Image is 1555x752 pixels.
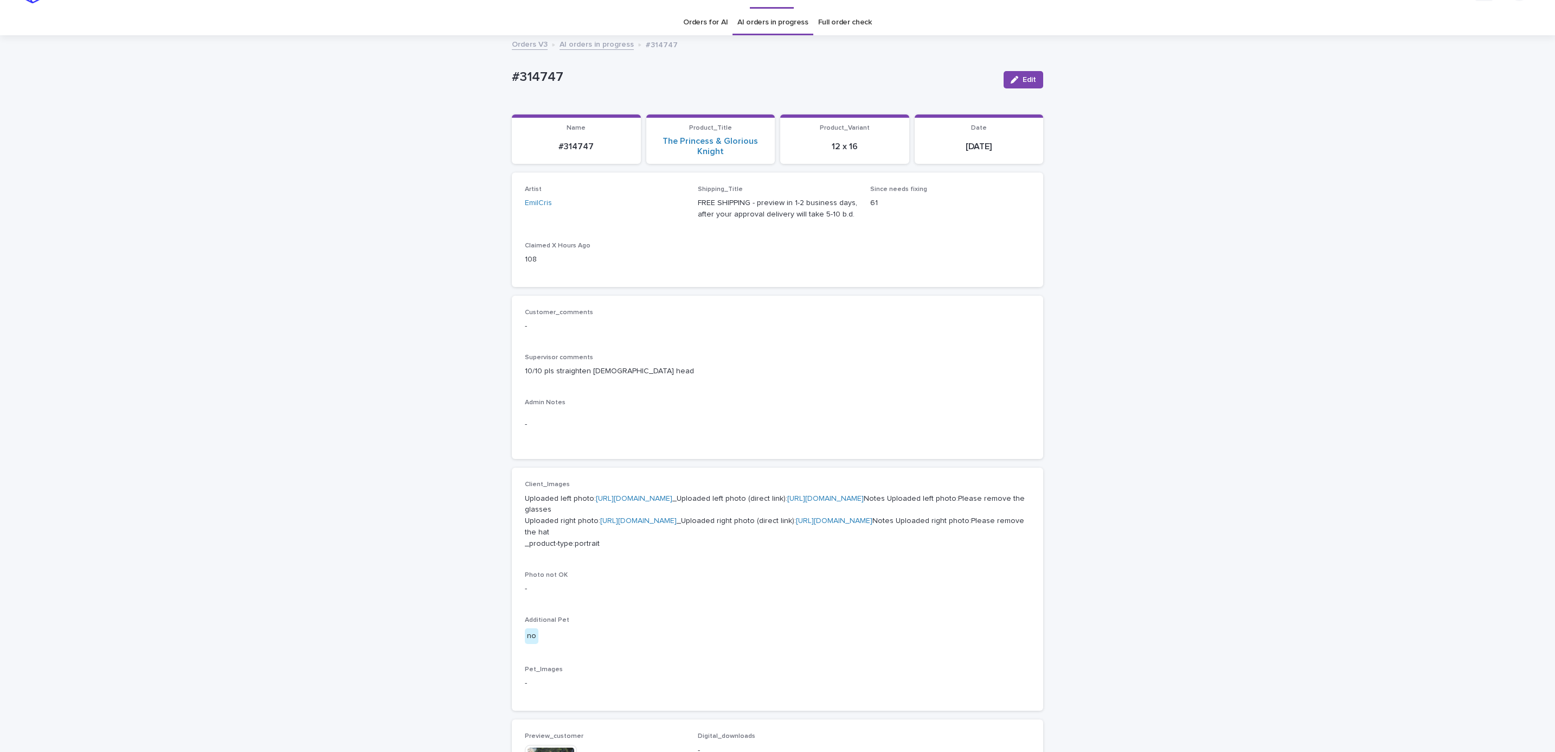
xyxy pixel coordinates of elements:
[870,186,927,193] span: Since needs fixing
[525,321,1030,332] p: -
[787,142,903,152] p: 12 x 16
[683,10,728,35] a: Orders for AI
[525,309,593,316] span: Customer_comments
[525,354,593,361] span: Supervisor comments
[560,37,634,50] a: AI orders in progress
[596,495,672,502] a: [URL][DOMAIN_NAME]
[698,733,755,740] span: Digital_downloads
[698,197,858,220] p: FREE SHIPPING - preview in 1-2 business days, after your approval delivery will take 5-10 b.d.
[820,125,870,131] span: Product_Variant
[737,10,808,35] a: AI orders in progress
[525,628,538,644] div: no
[646,38,678,50] p: #314747
[525,254,685,265] p: 108
[525,678,1030,689] p: -
[818,10,872,35] a: Full order check
[567,125,586,131] span: Name
[525,572,568,578] span: Photo not OK
[512,37,548,50] a: Orders V3
[525,197,552,209] a: EmilCris
[698,186,743,193] span: Shipping_Title
[653,136,769,157] a: The Princess & Glorious Knight
[1004,71,1043,88] button: Edit
[525,617,569,623] span: Additional Pet
[525,666,563,673] span: Pet_Images
[787,495,864,502] a: [URL][DOMAIN_NAME]
[525,186,542,193] span: Artist
[796,517,872,525] a: [URL][DOMAIN_NAME]
[600,517,677,525] a: [URL][DOMAIN_NAME]
[525,481,570,488] span: Client_Images
[525,243,590,249] span: Claimed X Hours Ago
[525,366,1030,377] p: 10/10 pls straighten [DEMOGRAPHIC_DATA] head
[525,733,583,740] span: Preview_customer
[512,69,995,85] p: #314747
[525,493,1030,550] p: Uploaded left photo: _Uploaded left photo (direct link): Notes Uploaded left photo:Please remove ...
[525,399,566,406] span: Admin Notes
[518,142,634,152] p: #314747
[1023,76,1036,84] span: Edit
[689,125,732,131] span: Product_Title
[525,583,1030,595] p: -
[971,125,987,131] span: Date
[921,142,1037,152] p: [DATE]
[525,419,1030,430] p: -
[870,197,1030,209] p: 61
